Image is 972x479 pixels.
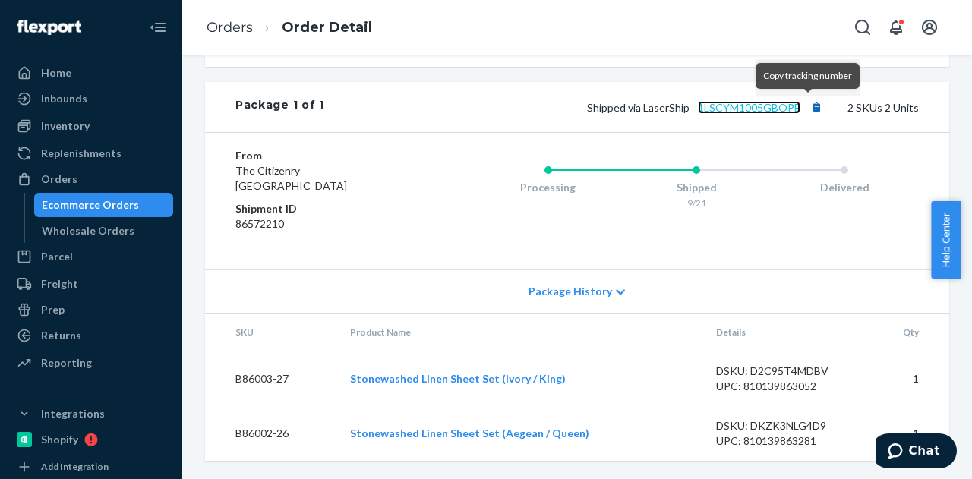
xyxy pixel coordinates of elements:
div: UPC: 810139863281 [716,433,856,449]
div: Shopify [41,432,78,447]
span: The Citizenry [GEOGRAPHIC_DATA] [235,164,347,192]
th: Qty [868,314,949,351]
div: Ecommerce Orders [42,197,139,213]
dt: Shipment ID [235,201,413,216]
button: Open account menu [914,12,945,43]
a: Orders [9,167,173,191]
div: Package 1 of 1 [235,97,324,117]
a: Reporting [9,351,173,375]
a: Inventory [9,114,173,138]
div: Orders [41,172,77,187]
div: Parcel [41,249,73,264]
div: Delivered [771,180,919,195]
div: Add Integration [41,460,109,473]
a: Home [9,61,173,85]
a: Stonewashed Linen Sheet Set (Aegean / Queen) [350,427,589,440]
div: Reporting [41,355,92,370]
div: Processing [474,180,622,195]
a: Add Integration [9,458,173,476]
a: 1LSCYM1005GBOPE [698,101,800,114]
img: Flexport logo [17,20,81,35]
span: Shipped via LaserShip [587,101,826,114]
div: Returns [41,328,81,343]
td: 1 [868,406,949,461]
button: Copy tracking number [806,97,826,117]
a: Order Detail [282,19,372,36]
th: SKU [205,314,338,351]
td: B86003-27 [205,351,338,407]
span: Package History [529,284,612,299]
button: Open Search Box [847,12,878,43]
a: Stonewashed Linen Sheet Set (Ivory / King) [350,372,566,385]
dd: 86572210 [235,216,413,232]
a: Returns [9,323,173,348]
iframe: Opens a widget where you can chat to one of our agents [876,433,957,471]
a: Shopify [9,427,173,452]
td: 1 [868,351,949,407]
a: Orders [207,19,253,36]
div: Freight [41,276,78,291]
div: Integrations [41,406,105,421]
div: Shipped [623,180,771,195]
a: Inbounds [9,87,173,111]
a: Freight [9,272,173,296]
ol: breadcrumbs [194,5,384,50]
button: Help Center [931,201,961,279]
div: 9/21 [623,197,771,210]
div: Inventory [41,118,90,134]
div: Replenishments [41,146,121,161]
span: Copy tracking number [763,70,852,81]
button: Close Navigation [143,12,173,43]
th: Details [704,314,868,351]
a: Prep [9,298,173,322]
a: Ecommerce Orders [34,193,174,217]
div: Wholesale Orders [42,223,134,238]
div: UPC: 810139863052 [716,379,856,394]
div: Prep [41,302,65,317]
button: Integrations [9,402,173,426]
th: Product Name [338,314,704,351]
div: 2 SKUs 2 Units [324,97,919,117]
div: DSKU: DKZK3NLG4D9 [716,418,856,433]
a: Parcel [9,244,173,269]
div: Home [41,65,71,80]
a: Wholesale Orders [34,219,174,243]
a: Replenishments [9,141,173,165]
dt: From [235,148,413,163]
button: Open notifications [881,12,911,43]
div: DSKU: D2C95T4MDBV [716,364,856,379]
div: Inbounds [41,91,87,106]
td: B86002-26 [205,406,338,461]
